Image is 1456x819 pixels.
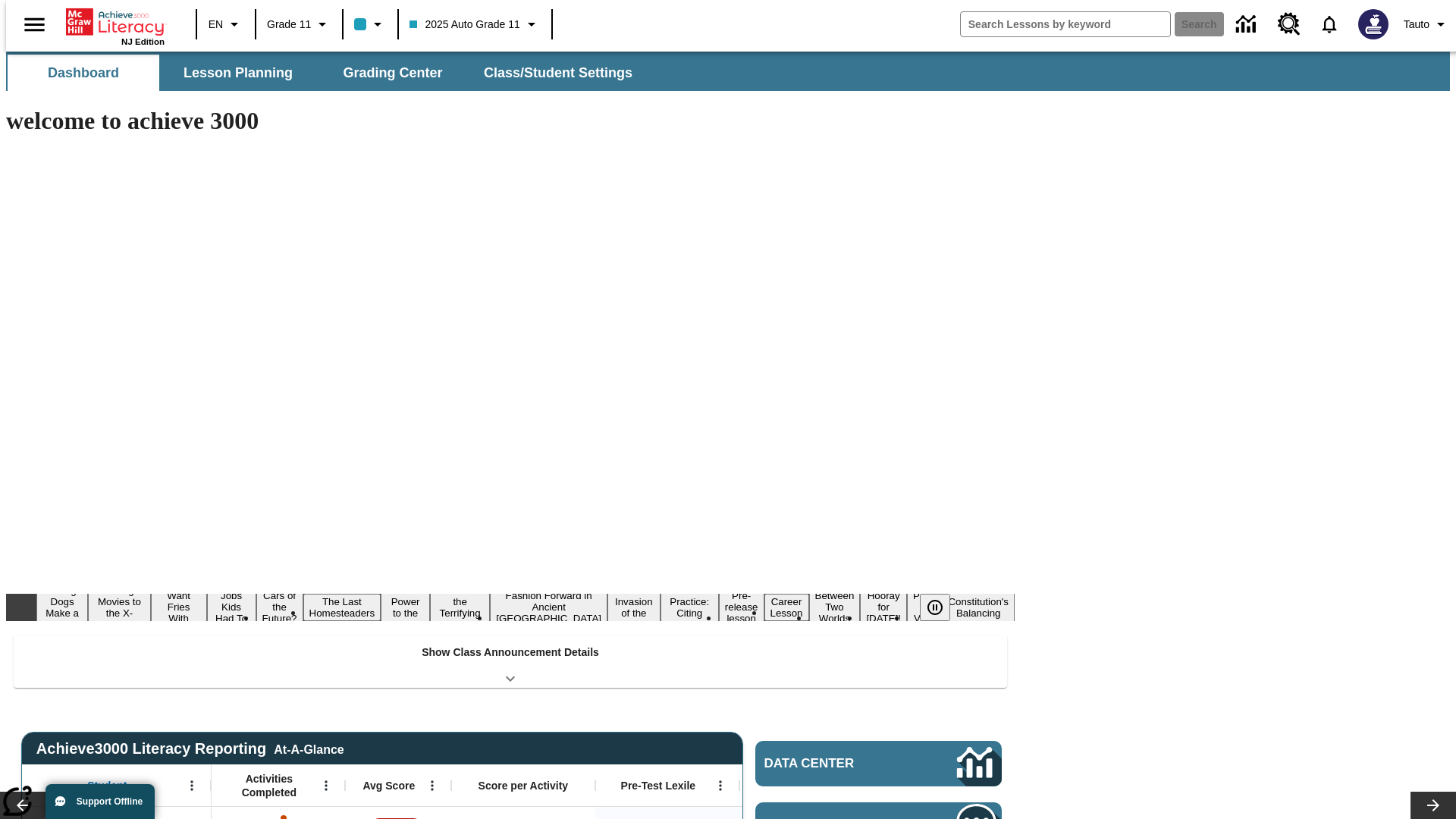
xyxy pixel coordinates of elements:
span: Score per Activity [479,779,569,792]
a: Data Center [1227,4,1269,45]
button: Slide 17 The Constitution's Balancing Act [942,582,1015,632]
img: Avatar [1358,9,1389,39]
button: Language: EN, Select a language [202,11,250,38]
button: Class color is light blue. Change class color [348,11,393,38]
a: Resource Center, Will open in new tab [1269,4,1310,45]
span: Support Offline [77,796,143,807]
button: Support Offline [45,784,155,819]
div: At-A-Glance [274,740,344,757]
div: Home [66,5,165,46]
input: search field [961,12,1170,36]
button: Slide 3 Do You Want Fries With That? [151,576,207,638]
button: Slide 8 Attack of the Terrifying Tomatoes [430,582,490,632]
button: Open Menu [709,774,732,797]
button: Open Menu [180,774,203,797]
span: Data Center [764,756,906,771]
span: Student [87,779,127,792]
span: EN [209,17,223,33]
button: Slide 1 Diving Dogs Make a Splash [36,582,88,632]
button: Open Menu [315,774,337,797]
button: Slide 13 Career Lesson [764,594,809,621]
button: Pause [920,594,950,621]
button: Slide 10 The Invasion of the Free CD [607,582,661,632]
button: Class/Student Settings [472,55,645,91]
button: Profile/Settings [1398,11,1456,38]
button: Open side menu [12,2,57,47]
button: Slide 16 Point of View [907,588,942,626]
button: Slide 6 The Last Homesteaders [303,594,381,621]
div: SubNavbar [6,52,1450,91]
span: Tauto [1404,17,1429,33]
button: Grading Center [317,55,469,91]
button: Slide 4 Dirty Jobs Kids Had To Do [207,576,256,638]
button: Class: 2025 Auto Grade 11, Select your class [403,11,546,38]
span: NJ Edition [121,37,165,46]
div: Show Class Announcement Details [14,635,1007,688]
button: Select a new avatar [1349,5,1398,44]
div: Pause [920,594,965,621]
button: Slide 11 Mixed Practice: Citing Evidence [661,582,719,632]
button: Lesson carousel, Next [1410,792,1456,819]
a: Notifications [1310,5,1349,44]
span: Activities Completed [219,772,319,799]
button: Slide 9 Fashion Forward in Ancient Rome [490,588,607,626]
button: Slide 7 Solar Power to the People [381,582,430,632]
button: Slide 14 Between Two Worlds [809,588,861,626]
p: Show Class Announcement Details [422,645,599,661]
button: Slide 5 Cars of the Future? [256,588,303,626]
span: 2025 Auto Grade 11 [409,17,519,33]
button: Open Menu [421,774,444,797]
a: Data Center [755,741,1002,786]
a: Home [66,7,165,37]
span: Pre-Test Lexile [621,779,696,792]
span: Grade 11 [267,17,311,33]
span: Avg Score [362,779,415,792]
button: Slide 2 Taking Movies to the X-Dimension [88,582,151,632]
button: Lesson Planning [162,55,314,91]
h1: welcome to achieve 3000 [6,107,1015,135]
button: Dashboard [8,55,159,91]
button: Slide 15 Hooray for Constitution Day! [860,588,907,626]
span: Achieve3000 Literacy Reporting [36,740,344,758]
button: Grade: Grade 11, Select a grade [261,11,337,38]
div: SubNavbar [6,55,646,91]
button: Slide 12 Pre-release lesson [719,588,764,626]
